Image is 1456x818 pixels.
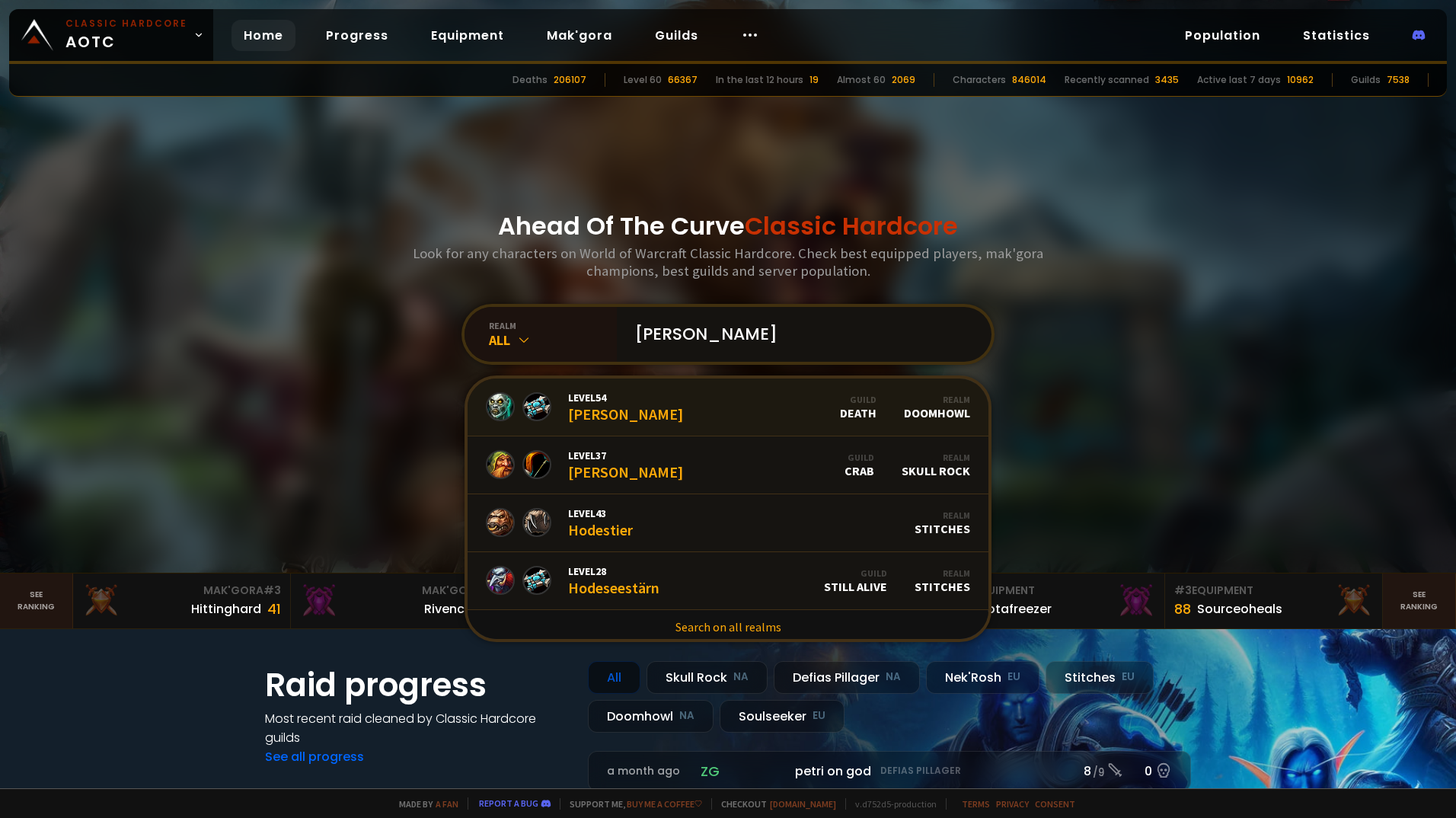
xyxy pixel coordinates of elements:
span: v. d752d5 - production [845,798,937,810]
div: Doomhowl [904,394,970,420]
a: Consent [1035,798,1075,810]
span: Level 43 [568,506,633,520]
a: Buy me a coffee [627,798,702,810]
div: Skull Rock [647,661,768,694]
a: Guilds [643,20,710,51]
div: Deaths [512,73,548,87]
span: Level 37 [568,449,683,462]
div: Nek'Rosh [926,661,1039,694]
a: Home [231,20,295,51]
h3: Look for any characters on World of Warcraft Classic Hardcore. Check best equipped players, mak'g... [407,244,1049,280]
h1: Ahead Of The Curve [498,208,958,244]
div: Hodestier [568,506,633,539]
input: Search a character... [626,307,973,362]
span: Level 54 [568,391,683,404]
div: 206107 [554,73,586,87]
div: Rivench [424,599,472,618]
a: Statistics [1291,20,1382,51]
div: Realm [902,452,970,463]
a: Level37[PERSON_NAME]GuildCRABRealmSkull Rock [468,436,988,494]
h1: Raid progress [265,661,570,709]
div: Almost 60 [837,73,886,87]
small: Classic Hardcore [65,17,187,30]
span: Support me, [560,798,702,810]
div: realm [489,320,617,331]
a: Mak'Gora#2Rivench100 [291,574,509,628]
div: Defias Pillager [774,661,920,694]
div: 3435 [1155,73,1179,87]
div: Guild [845,452,874,463]
a: Level43HodestierRealmStitches [468,494,988,552]
span: Level 28 [568,564,659,578]
span: Classic Hardcore [745,209,958,243]
a: #2Equipment88Notafreezer [947,574,1165,628]
div: 846014 [1012,73,1046,87]
span: AOTC [65,17,187,53]
div: 10962 [1287,73,1314,87]
a: Search on all realms [468,610,988,644]
a: Level28HodeseestärnGuildStill AliveRealmStitches [468,552,988,610]
div: 41 [267,599,281,619]
div: Still Alive [824,567,887,594]
div: Skull Rock [902,452,970,478]
div: Guild [840,394,876,405]
div: Stitches [915,510,970,536]
small: EU [1007,669,1020,685]
div: Mak'Gora [300,583,500,599]
a: [DOMAIN_NAME] [770,798,836,810]
a: Mak'gora [535,20,624,51]
div: [PERSON_NAME] [568,449,683,481]
div: Doomhowl [588,700,714,733]
div: Recently scanned [1065,73,1149,87]
div: Soulseeker [720,700,845,733]
a: Equipment [419,20,516,51]
div: Realm [915,567,970,579]
div: Notafreezer [979,599,1052,618]
a: See all progress [265,748,364,765]
a: a fan [436,798,458,810]
div: Stitches [915,567,970,594]
div: Realm [915,510,970,521]
div: Guild [824,567,887,579]
a: Level54[PERSON_NAME]GuildDeathRealmDoomhowl [468,379,988,436]
a: Report a bug [479,797,538,809]
div: All [489,331,617,349]
div: 88 [1174,599,1191,619]
div: Death [840,394,876,420]
div: Hodeseestärn [568,564,659,597]
a: Progress [314,20,401,51]
div: Equipment [1174,583,1374,599]
div: Hittinghard [191,599,261,618]
span: # 3 [263,583,281,598]
span: Checkout [711,798,836,810]
a: #3Equipment88Sourceoheals [1165,574,1384,628]
a: Seeranking [1383,574,1456,628]
small: EU [813,708,825,724]
div: Equipment [956,583,1155,599]
div: CRAB [845,452,874,478]
div: Active last 7 days [1197,73,1281,87]
span: # 3 [1174,583,1192,598]
a: Terms [962,798,990,810]
div: Sourceoheals [1197,599,1282,618]
a: Privacy [996,798,1029,810]
div: Guilds [1351,73,1381,87]
div: Characters [953,73,1006,87]
a: Mak'Gora#3Hittinghard41 [73,574,292,628]
div: Realm [904,394,970,405]
div: [PERSON_NAME] [568,391,683,423]
div: All [588,661,640,694]
div: Stitches [1046,661,1154,694]
a: Population [1173,20,1272,51]
a: Classic HardcoreAOTC [9,9,213,61]
div: 66367 [668,73,698,87]
div: 7538 [1387,73,1410,87]
div: 19 [809,73,819,87]
h4: Most recent raid cleaned by Classic Hardcore guilds [265,709,570,747]
a: a month agozgpetri on godDefias Pillager8 /90 [588,751,1191,791]
small: NA [886,669,901,685]
div: Level 60 [624,73,662,87]
span: Made by [390,798,458,810]
small: NA [733,669,749,685]
div: In the last 12 hours [716,73,803,87]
